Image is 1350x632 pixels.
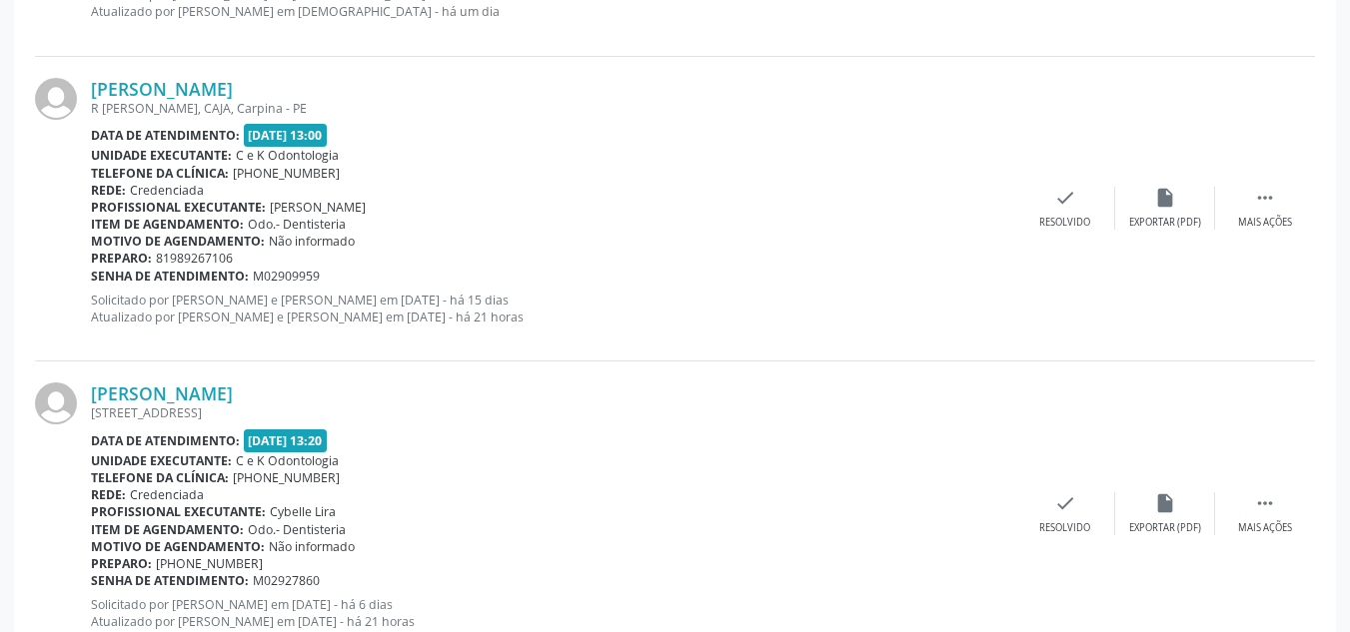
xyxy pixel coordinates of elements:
[91,555,152,572] b: Preparo:
[130,182,204,199] span: Credenciada
[156,555,263,572] span: [PHONE_NUMBER]
[270,503,336,520] span: Cybelle Lira
[1154,187,1176,209] i: insert_drive_file
[91,165,229,182] b: Telefone da clínica:
[91,382,233,404] a: [PERSON_NAME]
[91,182,126,199] b: Rede:
[248,216,346,233] span: Odo.- Dentisteria
[1054,492,1076,514] i: check
[270,199,366,216] span: [PERSON_NAME]
[1238,216,1292,230] div: Mais ações
[1129,216,1201,230] div: Exportar (PDF)
[91,147,232,164] b: Unidade executante:
[130,486,204,503] span: Credenciada
[91,404,1015,421] div: [STREET_ADDRESS]
[244,124,328,147] span: [DATE] 13:00
[91,452,232,469] b: Unidade executante:
[35,78,77,120] img: img
[233,469,340,486] span: [PHONE_NUMBER]
[91,469,229,486] b: Telefone da clínica:
[91,127,240,144] b: Data de atendimento:
[156,250,233,267] span: 81989267106
[91,432,240,449] b: Data de atendimento:
[1154,492,1176,514] i: insert_drive_file
[91,268,249,285] b: Senha de atendimento:
[1054,187,1076,209] i: check
[91,78,233,100] a: [PERSON_NAME]
[1238,521,1292,535] div: Mais ações
[248,521,346,538] span: Odo.- Dentisteria
[1039,521,1090,535] div: Resolvido
[253,572,320,589] span: M02927860
[91,596,1015,630] p: Solicitado por [PERSON_NAME] em [DATE] - há 6 dias Atualizado por [PERSON_NAME] em [DATE] - há 21...
[236,147,339,164] span: C e K Odontologia
[91,100,1015,117] div: R [PERSON_NAME], CAJA, Carpina - PE
[91,503,266,520] b: Profissional executante:
[269,233,355,250] span: Não informado
[1039,216,1090,230] div: Resolvido
[1129,521,1201,535] div: Exportar (PDF)
[233,165,340,182] span: [PHONE_NUMBER]
[91,486,126,503] b: Rede:
[91,199,266,216] b: Profissional executante:
[91,216,244,233] b: Item de agendamento:
[91,292,1015,325] p: Solicitado por [PERSON_NAME] e [PERSON_NAME] em [DATE] - há 15 dias Atualizado por [PERSON_NAME] ...
[1254,187,1276,209] i: 
[91,538,265,555] b: Motivo de agendamento:
[91,233,265,250] b: Motivo de agendamento:
[269,538,355,555] span: Não informado
[91,250,152,267] b: Preparo:
[91,521,244,538] b: Item de agendamento:
[244,429,328,452] span: [DATE] 13:20
[35,382,77,424] img: img
[253,268,320,285] span: M02909959
[236,452,339,469] span: C e K Odontologia
[1254,492,1276,514] i: 
[91,572,249,589] b: Senha de atendimento:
